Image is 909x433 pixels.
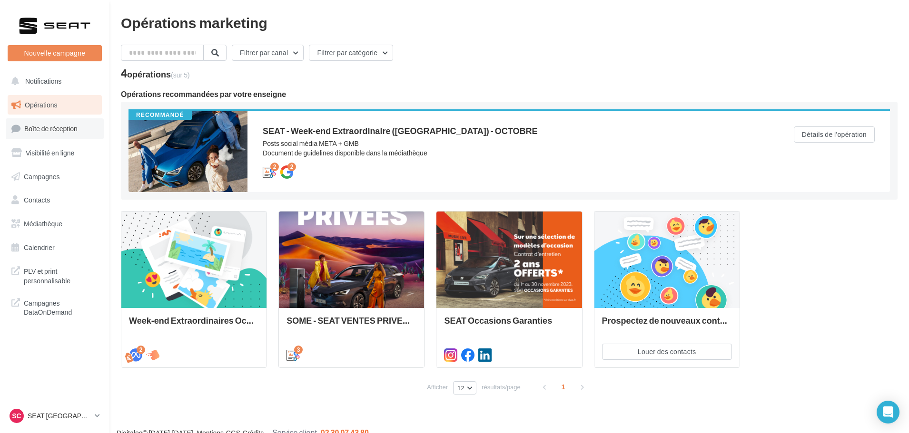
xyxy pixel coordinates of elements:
[794,126,875,143] button: Détails de l'opération
[6,118,104,139] a: Boîte de réception
[877,401,899,423] div: Open Intercom Messenger
[28,411,91,421] p: SEAT [GEOGRAPHIC_DATA]
[6,167,104,187] a: Campagnes
[6,143,104,163] a: Visibilité en ligne
[24,172,60,180] span: Campagnes
[294,346,303,354] div: 3
[25,77,61,85] span: Notifications
[24,297,98,317] span: Campagnes DataOnDemand
[457,384,464,392] span: 12
[602,316,732,335] div: Prospectez de nouveaux contacts
[24,265,98,285] span: PLV et print personnalisable
[6,238,104,258] a: Calendrier
[121,68,190,79] div: 4
[137,346,145,354] div: 2
[26,149,74,157] span: Visibilité en ligne
[24,243,55,251] span: Calendrier
[24,220,62,228] span: Médiathèque
[25,101,57,109] span: Opérations
[6,293,104,321] a: Campagnes DataOnDemand
[127,70,190,78] div: opérations
[287,316,416,335] div: SOME - SEAT VENTES PRIVEES
[482,383,521,392] span: résultats/page
[6,71,100,91] button: Notifications
[444,316,574,335] div: SEAT Occasions Garanties
[6,190,104,210] a: Contacts
[129,316,259,335] div: Week-end Extraordinaires Octobre 2025
[6,261,104,289] a: PLV et print personnalisable
[128,111,192,120] div: Recommandé
[556,379,571,395] span: 1
[6,95,104,115] a: Opérations
[8,45,102,61] button: Nouvelle campagne
[8,407,102,425] a: SC SEAT [GEOGRAPHIC_DATA]
[6,214,104,234] a: Médiathèque
[263,126,756,135] div: SEAT - Week-end Extraordinaire ([GEOGRAPHIC_DATA]) - OCTOBRE
[232,45,304,61] button: Filtrer par canal
[24,125,78,133] span: Boîte de réception
[171,71,190,79] span: (sur 5)
[287,163,296,171] div: 2
[121,15,898,29] div: Opérations marketing
[121,90,898,98] div: Opérations recommandées par votre enseigne
[453,381,476,395] button: 12
[602,344,732,360] button: Louer des contacts
[309,45,393,61] button: Filtrer par catégorie
[270,163,279,171] div: 2
[427,383,448,392] span: Afficher
[263,139,756,158] div: Posts social média META + GMB Document de guidelines disponible dans la médiathèque
[24,196,50,204] span: Contacts
[12,411,21,421] span: SC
